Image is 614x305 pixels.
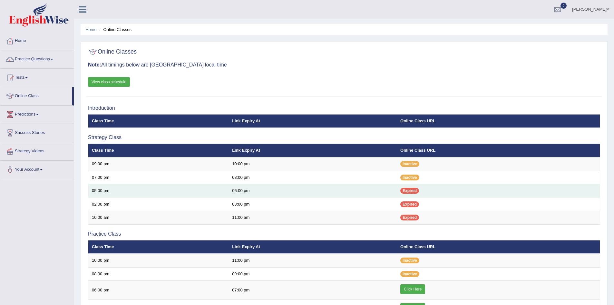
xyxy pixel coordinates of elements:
[229,171,397,184] td: 08:00 pm
[397,114,600,128] th: Online Class URL
[88,184,229,198] td: 05:00 pm
[0,50,74,66] a: Practice Questions
[88,281,229,300] td: 06:00 pm
[229,267,397,281] td: 09:00 pm
[88,77,130,87] a: View class schedule
[0,87,72,103] a: Online Class
[88,114,229,128] th: Class Time
[560,3,567,9] span: 0
[397,144,600,157] th: Online Class URL
[88,105,600,111] h3: Introduction
[400,284,425,294] a: Click Here
[85,27,97,32] a: Home
[0,69,74,85] a: Tests
[88,198,229,211] td: 02:00 pm
[229,198,397,211] td: 03:00 pm
[397,240,600,254] th: Online Class URL
[0,161,74,177] a: Your Account
[400,188,419,194] span: Expired
[229,144,397,157] th: Link Expiry At
[88,144,229,157] th: Class Time
[0,106,74,122] a: Predictions
[229,114,397,128] th: Link Expiry At
[0,32,74,48] a: Home
[400,161,419,167] span: Inactive
[88,62,101,67] b: Note:
[0,124,74,140] a: Success Stories
[400,271,419,277] span: Inactive
[88,171,229,184] td: 07:00 pm
[0,142,74,158] a: Strategy Videos
[229,254,397,267] td: 11:00 pm
[88,135,600,140] h3: Strategy Class
[88,231,600,237] h3: Practice Class
[400,201,419,207] span: Expired
[88,157,229,171] td: 09:00 pm
[400,215,419,220] span: Expired
[98,26,132,33] li: Online Classes
[229,157,397,171] td: 10:00 pm
[229,240,397,254] th: Link Expiry At
[400,258,419,263] span: Inactive
[229,184,397,198] td: 06:00 pm
[229,211,397,225] td: 11:00 am
[88,254,229,267] td: 10:00 pm
[88,47,137,57] h2: Online Classes
[229,281,397,300] td: 07:00 pm
[88,211,229,225] td: 10:00 am
[400,175,419,180] span: Inactive
[88,267,229,281] td: 08:00 pm
[88,62,600,68] h3: All timings below are [GEOGRAPHIC_DATA] local time
[88,240,229,254] th: Class Time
